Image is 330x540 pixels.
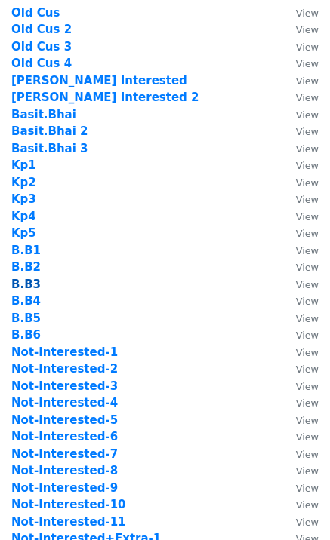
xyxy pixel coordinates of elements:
small: View [296,465,319,477]
a: Kp4 [11,210,36,223]
a: [PERSON_NAME] Interested [11,74,187,87]
a: View [281,108,319,121]
a: View [281,430,319,443]
strong: Not-Interested-11 [11,515,126,529]
a: Not-Interested-5 [11,413,118,427]
small: View [296,245,319,256]
a: View [281,57,319,70]
a: Not-Interested-7 [11,447,118,461]
a: View [281,192,319,206]
a: View [281,278,319,291]
small: View [296,211,319,222]
a: View [281,91,319,104]
a: View [281,413,319,427]
a: View [281,23,319,36]
a: View [281,379,319,393]
a: View [281,294,319,308]
strong: Not-Interested-3 [11,379,118,393]
small: View [296,330,319,341]
a: View [281,345,319,359]
strong: Old Cus 3 [11,40,72,54]
a: B.B2 [11,260,41,274]
a: View [281,142,319,155]
a: [PERSON_NAME] Interested 2 [11,91,199,104]
a: View [281,396,319,410]
a: B.B6 [11,328,41,342]
a: View [281,447,319,461]
small: View [296,449,319,460]
a: Not-Interested-2 [11,362,118,376]
a: B.B1 [11,244,41,257]
a: Old Cus 2 [11,23,72,36]
a: Not-Interested-9 [11,481,118,495]
small: View [296,381,319,392]
a: Not-Interested-6 [11,430,118,443]
strong: Old Cus [11,6,60,20]
small: View [296,109,319,121]
a: Basit.Bhai 3 [11,142,88,155]
a: Not-Interested-1 [11,345,118,359]
a: View [281,40,319,54]
small: View [296,126,319,137]
a: View [281,362,319,376]
a: B.B5 [11,311,41,325]
a: Kp5 [11,226,36,240]
small: View [296,143,319,155]
a: View [281,226,319,240]
a: B.B4 [11,294,41,308]
a: Kp1 [11,158,36,172]
a: Kp2 [11,176,36,189]
a: View [281,74,319,87]
small: View [296,24,319,35]
a: View [281,176,319,189]
a: Kp3 [11,192,36,206]
a: Basit.Bhai 2 [11,124,88,138]
a: View [281,311,319,325]
a: View [281,464,319,477]
iframe: Chat Widget [254,468,330,540]
a: View [281,260,319,274]
small: View [296,296,319,307]
a: Not-Interested-10 [11,498,126,511]
small: View [296,415,319,426]
a: View [281,158,319,172]
small: View [296,160,319,171]
a: View [281,124,319,138]
strong: Not-Interested-4 [11,396,118,410]
small: View [296,194,319,205]
small: View [296,75,319,87]
small: View [296,313,319,324]
small: View [296,58,319,69]
a: B.B3 [11,278,41,291]
small: View [296,8,319,19]
small: View [296,347,319,358]
small: View [296,431,319,443]
small: View [296,41,319,53]
small: View [296,262,319,273]
a: View [281,210,319,223]
small: View [296,92,319,103]
a: Not-Interested-8 [11,464,118,477]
